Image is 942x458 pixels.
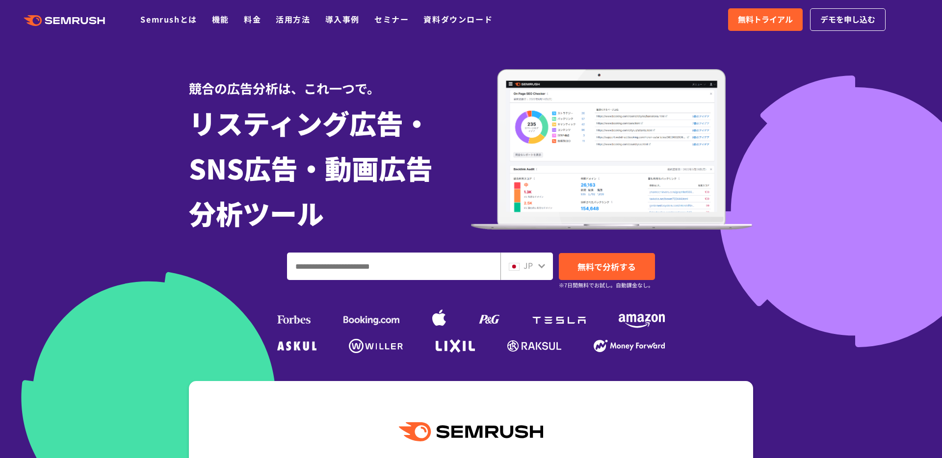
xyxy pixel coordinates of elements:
a: セミナー [374,13,409,25]
a: 導入事例 [325,13,360,25]
small: ※7日間無料でお試し。自動課金なし。 [559,280,654,290]
input: ドメイン、キーワードまたはURLを入力してください [288,253,500,280]
span: デモを申し込む [820,13,875,26]
a: 無料トライアル [728,8,803,31]
a: 無料で分析する [559,253,655,280]
a: 料金 [244,13,261,25]
a: デモを申し込む [810,8,886,31]
span: 無料トライアル [738,13,793,26]
span: 無料で分析する [577,260,636,273]
span: JP [523,259,533,271]
div: 競合の広告分析は、これ一つで。 [189,64,471,98]
h1: リスティング広告・ SNS広告・動画広告 分析ツール [189,100,471,235]
a: 機能 [212,13,229,25]
a: 資料ダウンロード [423,13,493,25]
a: Semrushとは [140,13,197,25]
img: Semrush [399,422,543,441]
a: 活用方法 [276,13,310,25]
